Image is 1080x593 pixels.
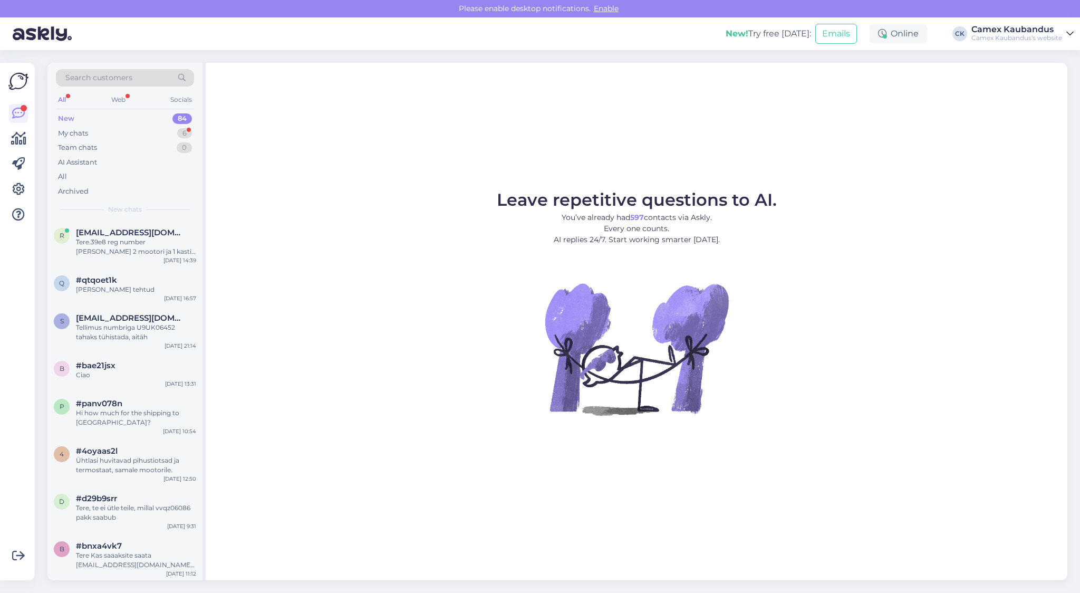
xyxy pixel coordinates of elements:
[163,256,196,264] div: [DATE] 14:39
[58,128,88,139] div: My chats
[952,26,967,41] div: CK
[971,25,1062,34] div: Camex Kaubandus
[76,323,196,342] div: Tellimus numbriga U9UK06452 tahaks tühistada, aitäh
[108,205,142,214] span: New chats
[76,494,117,503] span: #d29b9srr
[168,93,194,107] div: Socials
[591,4,622,13] span: Enable
[58,157,97,168] div: AI Assistant
[58,113,74,124] div: New
[163,475,196,483] div: [DATE] 12:50
[164,294,196,302] div: [DATE] 16:57
[172,113,192,124] div: 84
[542,254,731,444] img: No Chat active
[177,142,192,153] div: 0
[59,498,64,505] span: d
[60,317,64,325] span: S
[76,551,196,570] div: Tere Kas saaaksite saata [EMAIL_ADDRESS][DOMAIN_NAME] e-[PERSON_NAME] ka minu tellimuse arve: EWF...
[165,380,196,388] div: [DATE] 13:31
[76,541,122,551] span: #bnxa4vk7
[76,408,196,427] div: Hi how much for the shipping to [GEOGRAPHIC_DATA]?
[76,313,186,323] span: Sectorx5@hotmail.com
[60,403,64,410] span: p
[76,446,118,456] span: #4oyaas2l
[65,72,132,83] span: Search customers
[815,24,857,44] button: Emails
[971,25,1074,42] a: Camex KaubandusCamex Kaubandus's website
[971,34,1062,42] div: Camex Kaubandus's website
[58,186,89,197] div: Archived
[76,370,196,380] div: Ciao
[76,237,196,256] div: Tere.39e8 reg number [PERSON_NAME] 2 mootori ja 1 kasti padi,õlifilter,variaatori [PERSON_NAME] 0...
[8,71,28,91] img: Askly Logo
[163,427,196,435] div: [DATE] 10:54
[76,456,196,475] div: Ühtlasi huvitavad pihustiotsad ja termostaat, samale mootorile.
[726,28,748,39] b: New!
[630,213,644,222] b: 597
[59,279,64,287] span: q
[76,228,186,237] span: raknor@mail.ee
[76,361,115,370] span: #bae21jsx
[76,275,117,285] span: #qtqoet1k
[76,399,122,408] span: #panv078n
[60,232,64,240] span: r
[166,570,196,578] div: [DATE] 11:12
[177,128,192,139] div: 6
[109,93,128,107] div: Web
[870,24,927,43] div: Online
[726,27,811,40] div: Try free [DATE]:
[167,522,196,530] div: [DATE] 9:31
[497,212,777,245] p: You’ve already had contacts via Askly. Every one counts. AI replies 24/7. Start working smarter [...
[497,189,777,210] span: Leave repetitive questions to AI.
[165,342,196,350] div: [DATE] 21:14
[60,450,64,458] span: 4
[76,503,196,522] div: Tere, te ei ütle teile, millal vvqz06086 pakk saabub
[58,142,97,153] div: Team chats
[58,171,67,182] div: All
[60,545,64,553] span: b
[56,93,68,107] div: All
[76,285,196,294] div: [PERSON_NAME] tehtud
[60,365,64,372] span: b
